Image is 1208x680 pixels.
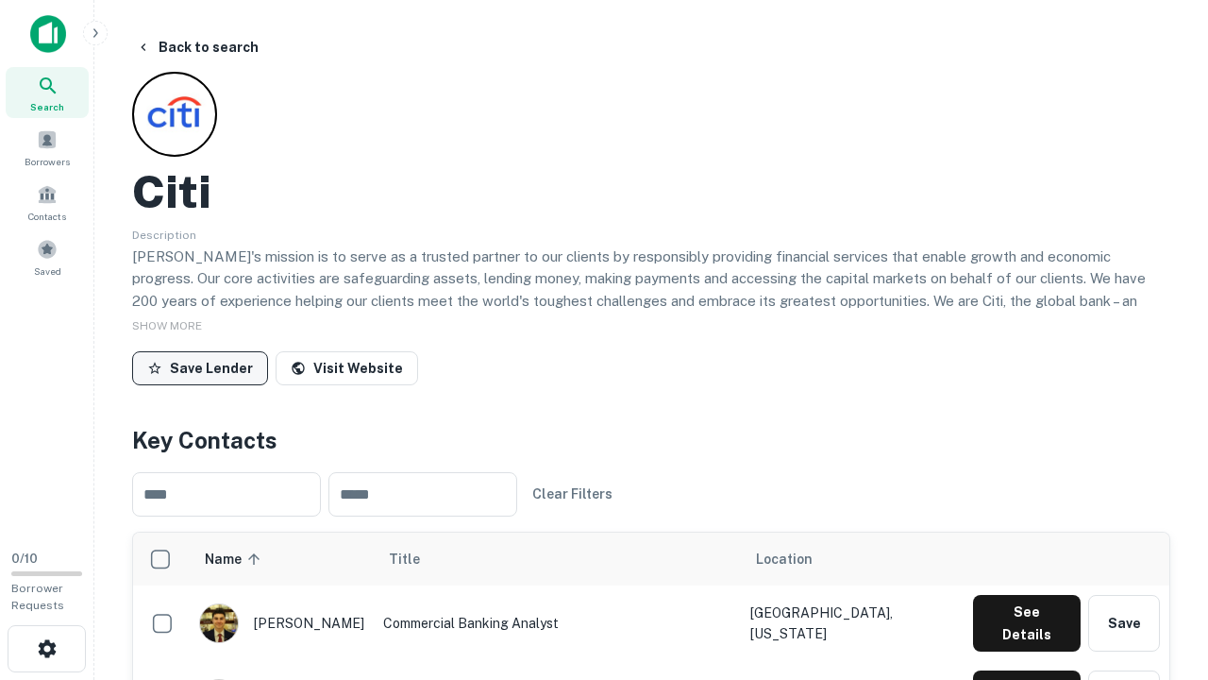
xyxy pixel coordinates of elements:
div: [PERSON_NAME] [199,603,364,643]
span: Contacts [28,209,66,224]
button: Save [1088,595,1160,652]
a: Visit Website [276,351,418,385]
img: capitalize-icon.png [30,15,66,53]
h4: Key Contacts [132,423,1170,457]
td: Commercial Banking Analyst [374,586,741,661]
span: Saved [34,263,61,279]
span: Borrowers [25,154,70,169]
button: Save Lender [132,351,268,385]
button: See Details [973,595,1081,652]
img: 1753279374948 [200,604,238,642]
iframe: Chat Widget [1114,529,1208,620]
span: Title [389,548,445,570]
span: Description [132,229,196,242]
th: Title [374,533,741,586]
a: Saved [6,231,89,282]
th: Location [741,533,964,586]
td: [GEOGRAPHIC_DATA], [US_STATE] [741,586,964,661]
h2: Citi [132,164,211,219]
span: Name [205,548,266,570]
span: Location [756,548,813,570]
span: Search [30,99,64,114]
a: Contacts [6,177,89,228]
a: Borrowers [6,122,89,173]
button: Clear Filters [525,477,620,511]
a: Search [6,67,89,118]
p: [PERSON_NAME]'s mission is to serve as a trusted partner to our clients by responsibly providing ... [132,246,1170,357]
th: Name [190,533,374,586]
button: Back to search [128,30,266,64]
span: SHOW MORE [132,319,202,332]
span: Borrower Requests [11,582,64,612]
span: 0 / 10 [11,552,38,566]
